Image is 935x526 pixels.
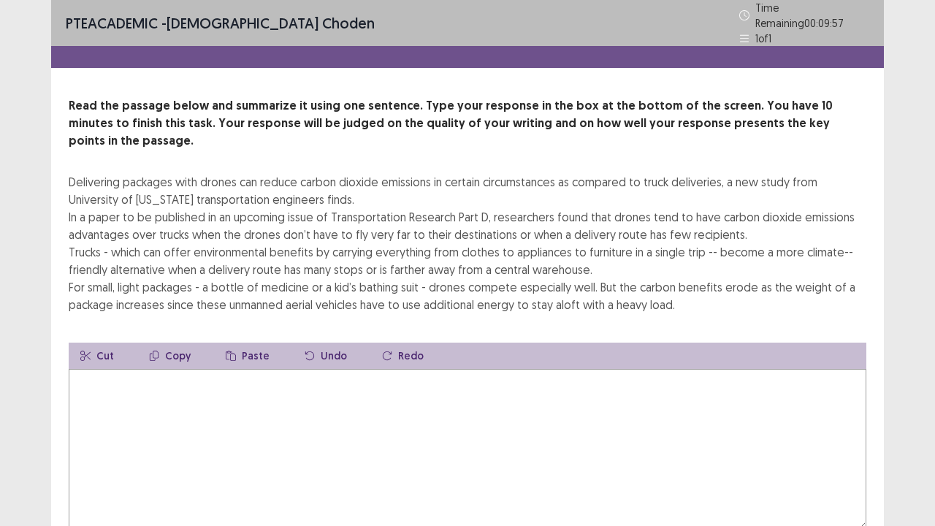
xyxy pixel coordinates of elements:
[370,343,435,369] button: Redo
[69,97,866,150] p: Read the passage below and summarize it using one sentence. Type your response in the box at the ...
[293,343,359,369] button: Undo
[69,173,866,313] div: Delivering packages with drones can reduce carbon dioxide emissions in certain circumstances as c...
[214,343,281,369] button: Paste
[66,14,158,32] span: PTE academic
[137,343,202,369] button: Copy
[69,343,126,369] button: Cut
[755,31,771,46] p: 1 of 1
[66,12,375,34] p: - [DEMOGRAPHIC_DATA] Choden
